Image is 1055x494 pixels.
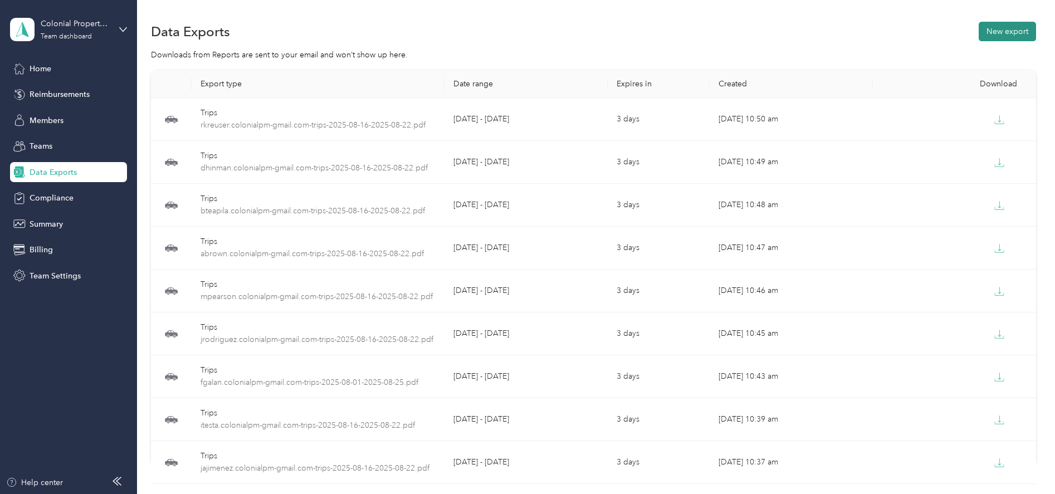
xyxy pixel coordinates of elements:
[445,270,608,312] td: [DATE] - [DATE]
[201,248,436,260] span: abrown.colonialpm-gmail.com-trips-2025-08-16-2025-08-22.pdf
[6,477,63,488] button: Help center
[201,236,436,248] div: Trips
[192,70,445,98] th: Export type
[30,89,90,100] span: Reimbursements
[30,115,64,126] span: Members
[445,398,608,441] td: [DATE] - [DATE]
[608,184,710,227] td: 3 days
[30,63,51,75] span: Home
[979,22,1036,41] button: New export
[30,218,63,230] span: Summary
[710,441,873,484] td: [DATE] 10:37 am
[151,26,230,37] h1: Data Exports
[30,167,77,178] span: Data Exports
[710,184,873,227] td: [DATE] 10:48 am
[201,450,436,462] div: Trips
[608,441,710,484] td: 3 days
[41,18,110,30] div: Colonial Property Management
[445,141,608,184] td: [DATE] - [DATE]
[608,70,710,98] th: Expires in
[445,355,608,398] td: [DATE] - [DATE]
[445,441,608,484] td: [DATE] - [DATE]
[608,227,710,270] td: 3 days
[608,270,710,312] td: 3 days
[201,462,436,475] span: jajimenez.colonialpm-gmail.com-trips-2025-08-16-2025-08-22.pdf
[201,107,436,119] div: Trips
[710,355,873,398] td: [DATE] 10:43 am
[30,192,74,204] span: Compliance
[201,407,436,419] div: Trips
[201,291,436,303] span: mpearson.colonialpm-gmail.com-trips-2025-08-16-2025-08-22.pdf
[201,150,436,162] div: Trips
[201,419,436,432] span: itesta.colonialpm-gmail.com-trips-2025-08-16-2025-08-22.pdf
[445,312,608,355] td: [DATE] - [DATE]
[710,70,873,98] th: Created
[445,70,608,98] th: Date range
[201,193,436,205] div: Trips
[201,162,436,174] span: dhinman.colonialpm-gmail.com-trips-2025-08-16-2025-08-22.pdf
[201,334,436,346] span: jrodriguez.colonialpm-gmail.com-trips-2025-08-16-2025-08-22.pdf
[201,119,436,131] span: rkreuser.colonialpm-gmail.com-trips-2025-08-16-2025-08-22.pdf
[201,321,436,334] div: Trips
[201,364,436,376] div: Trips
[608,98,710,141] td: 3 days
[151,49,1036,61] div: Downloads from Reports are sent to your email and won’t show up here.
[201,205,436,217] span: bteapila.colonialpm-gmail.com-trips-2025-08-16-2025-08-22.pdf
[201,376,436,389] span: fgalan.colonialpm-gmail.com-trips-2025-08-01-2025-08-25.pdf
[445,184,608,227] td: [DATE] - [DATE]
[608,312,710,355] td: 3 days
[993,432,1055,494] iframe: Everlance-gr Chat Button Frame
[710,312,873,355] td: [DATE] 10:45 am
[710,141,873,184] td: [DATE] 10:49 am
[710,98,873,141] td: [DATE] 10:50 am
[608,398,710,441] td: 3 days
[41,33,92,40] div: Team dashboard
[710,398,873,441] td: [DATE] 10:39 am
[608,355,710,398] td: 3 days
[30,270,81,282] span: Team Settings
[710,227,873,270] td: [DATE] 10:47 am
[882,79,1027,89] div: Download
[608,141,710,184] td: 3 days
[445,227,608,270] td: [DATE] - [DATE]
[201,278,436,291] div: Trips
[30,140,52,152] span: Teams
[30,244,53,256] span: Billing
[445,98,608,141] td: [DATE] - [DATE]
[710,270,873,312] td: [DATE] 10:46 am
